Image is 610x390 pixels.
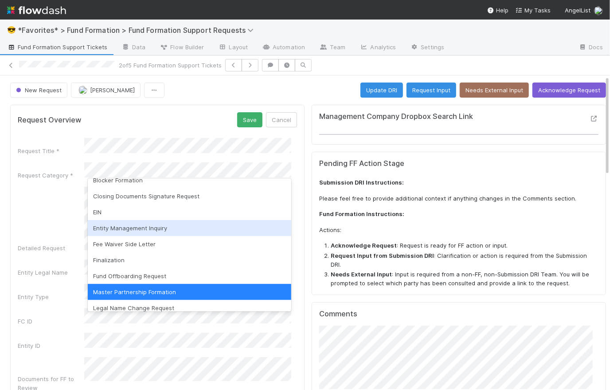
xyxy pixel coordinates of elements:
button: Cancel [266,112,297,127]
div: Legal Name Change Request [88,300,291,316]
button: Needs External Input [460,83,529,98]
strong: Submission DRI Instructions: [319,179,404,186]
div: Detailed Request [18,244,84,252]
h5: Pending FF Action Stage [319,159,598,168]
p: Actions: [319,226,598,235]
a: Layout [211,41,255,55]
button: Acknowledge Request [532,83,606,98]
div: Finalization [88,252,291,268]
strong: Needs External Input [331,271,392,278]
button: New Request [10,83,67,98]
span: *Favorites* > Fund Formation > Fund Formation Support Requests [18,26,258,35]
div: Entity Type [18,292,84,301]
div: FC ID [18,317,84,326]
h5: Request Overview [18,116,81,125]
li: : Request is ready for FF action or input. [331,241,598,250]
span: New Request [14,87,62,94]
span: [PERSON_NAME] [90,87,135,94]
div: EIN [88,204,291,220]
p: Please feel free to provide additional context if anything changes in the Comments section. [319,194,598,203]
a: Automation [255,41,312,55]
strong: Fund Formation Instructions: [319,210,404,217]
div: Master Partnership Formation [88,284,291,300]
a: My Tasks [516,6,551,15]
img: logo-inverted-e16ddd16eac7371096b0.svg [7,3,66,18]
div: Request Title * [18,146,84,155]
li: : Clarification or action is required from the Submission DRI. [331,252,598,269]
div: Fund Offboarding Request [88,268,291,284]
a: Data [114,41,152,55]
a: Settings [403,41,452,55]
span: 😎 [7,26,16,34]
strong: Request Input from Submission DRI [331,252,434,259]
h5: Management Company Dropbox Search Link [319,112,473,121]
span: Flow Builder [160,43,204,51]
a: Docs [571,41,610,55]
div: Blocker Formation [88,172,291,188]
div: Help [487,6,508,15]
div: Fee Waiver Side Letter [88,236,291,252]
div: Entity Management Inquiry [88,220,291,236]
button: Update DRI [360,83,403,98]
div: Entity Legal Name [18,268,84,277]
span: My Tasks [516,7,551,14]
img: avatar_b467e446-68e1-4310-82a7-76c532dc3f4b.png [594,6,603,15]
button: Save [237,112,262,127]
a: Flow Builder [152,41,211,55]
a: Team [312,41,352,55]
h5: Comments [319,310,598,319]
img: avatar_892eb56c-5b5a-46db-bf0b-2a9023d0e8f8.png [78,86,87,95]
button: Request Input [407,83,456,98]
span: 2 of 5 Fund Formation Support Tickets [119,61,222,70]
li: : Input is required from a non-FF, non-Submission DRI Team. You will be prompted to select which ... [331,270,598,288]
span: AngelList [565,7,590,14]
span: Fund Formation Support Tickets [7,43,107,51]
a: Analytics [353,41,403,55]
button: [PERSON_NAME] [71,83,141,98]
div: Closing Documents Signature Request [88,188,291,204]
strong: Acknowledge Request [331,242,397,249]
div: Entity ID [18,341,84,350]
div: Request Category * [18,171,84,180]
